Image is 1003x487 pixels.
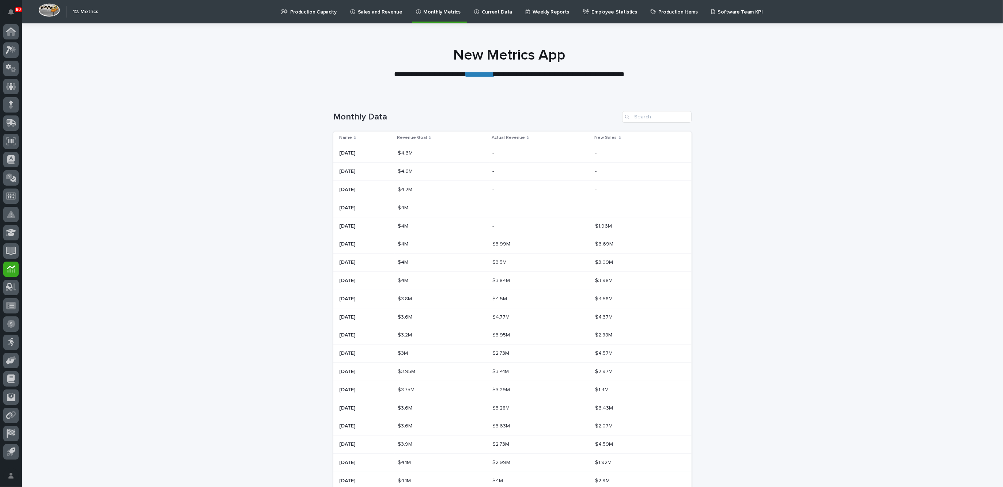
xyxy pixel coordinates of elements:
[330,46,688,64] h1: New Metrics App
[339,134,352,142] p: Name
[333,435,692,454] tr: [DATE][DATE] $3.9M$3.9M $2.73M$2.73M $4.59M$4.59M
[595,385,610,393] p: $1.4M
[339,458,357,466] p: [DATE]
[333,112,619,122] h1: Monthly Data
[595,185,598,193] p: -
[333,290,692,308] tr: [DATE][DATE] $3.8M$3.8M $4.5M$4.5M $4.58M$4.58M
[595,149,598,156] p: -
[339,440,357,448] p: [DATE]
[333,345,692,363] tr: [DATE][DATE] $3M$3M $2.73M$2.73M $4.57M$4.57M
[595,367,614,375] p: $2.97M
[38,3,60,17] img: Workspace Logo
[492,240,512,247] p: $3.99M
[595,349,614,357] p: $4.57M
[492,134,525,142] p: Actual Revenue
[333,417,692,435] tr: [DATE][DATE] $3.6M$3.6M $3.63M$3.63M $2.07M$2.07M
[339,404,357,411] p: [DATE]
[397,134,427,142] p: Revenue Goal
[492,476,504,484] p: $4M
[492,222,495,229] p: -
[398,203,410,211] p: $4M
[398,313,414,320] p: $3.6M
[492,313,511,320] p: $4.77M
[398,222,410,229] p: $4M
[622,111,692,123] input: Search
[398,404,414,411] p: $3.6M
[333,217,692,235] tr: [DATE][DATE] $4M$4M -- $1.96M$1.96M
[492,203,495,211] p: -
[595,167,598,175] p: -
[492,185,495,193] p: -
[398,367,417,375] p: $3.95M
[73,9,98,15] h2: 12. Metrics
[492,149,495,156] p: -
[333,271,692,290] tr: [DATE][DATE] $4M$4M $3.84M$3.84M $3.98M$3.98M
[339,167,357,175] p: [DATE]
[339,149,357,156] p: [DATE]
[492,167,495,175] p: -
[595,440,615,448] p: $4.59M
[492,276,511,284] p: $3.84M
[595,258,615,266] p: $3.09M
[398,258,410,266] p: $4M
[398,185,414,193] p: $4.2M
[398,458,412,466] p: $4.1M
[595,222,614,229] p: $1.96M
[333,144,692,163] tr: [DATE][DATE] $4.6M$4.6M -- --
[339,185,357,193] p: [DATE]
[398,476,412,484] p: $4.1M
[9,9,19,20] div: Notifications90
[492,331,511,338] p: $3.95M
[492,440,511,448] p: $2.73M
[339,222,357,229] p: [DATE]
[333,180,692,199] tr: [DATE][DATE] $4.2M$4.2M -- --
[339,258,357,266] p: [DATE]
[339,313,357,320] p: [DATE]
[398,240,410,247] p: $4M
[339,203,357,211] p: [DATE]
[595,458,613,466] p: $1.92M
[492,294,508,302] p: $4.5M
[492,422,511,429] p: $3.63M
[339,367,357,375] p: [DATE]
[333,453,692,472] tr: [DATE][DATE] $4.1M$4.1M $2.99M$2.99M $1.92M$1.92M
[595,404,615,411] p: $6.43M
[595,134,617,142] p: New Sales
[398,167,414,175] p: $4.6M
[492,385,511,393] p: $3.29M
[398,331,413,338] p: $3.2M
[595,422,614,429] p: $2.07M
[398,349,409,357] p: $3M
[398,294,413,302] p: $3.8M
[595,276,614,284] p: $3.98M
[398,422,414,429] p: $3.6M
[333,199,692,217] tr: [DATE][DATE] $4M$4M -- --
[492,258,508,266] p: $3.5M
[492,349,511,357] p: $2.73M
[492,458,512,466] p: $2.99M
[595,203,598,211] p: -
[595,331,614,338] p: $2.88M
[333,399,692,417] tr: [DATE][DATE] $3.6M$3.6M $3.28M$3.28M $6.43M$6.43M
[3,4,19,20] button: Notifications
[333,254,692,272] tr: [DATE][DATE] $4M$4M $3.5M$3.5M $3.09M$3.09M
[333,235,692,254] tr: [DATE][DATE] $4M$4M $3.99M$3.99M $6.69M$6.69M
[339,349,357,357] p: [DATE]
[339,294,357,302] p: [DATE]
[398,385,416,393] p: $3.75M
[333,326,692,345] tr: [DATE][DATE] $3.2M$3.2M $3.95M$3.95M $2.88M$2.88M
[339,422,357,429] p: [DATE]
[492,367,510,375] p: $3.41M
[595,294,614,302] p: $4.58M
[492,404,511,411] p: $3.28M
[339,276,357,284] p: [DATE]
[333,163,692,181] tr: [DATE][DATE] $4.6M$4.6M -- --
[398,440,414,448] p: $3.9M
[339,240,357,247] p: [DATE]
[595,476,612,484] p: $2.9M
[333,362,692,381] tr: [DATE][DATE] $3.95M$3.95M $3.41M$3.41M $2.97M$2.97M
[339,476,357,484] p: [DATE]
[595,313,614,320] p: $4.37M
[339,385,357,393] p: [DATE]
